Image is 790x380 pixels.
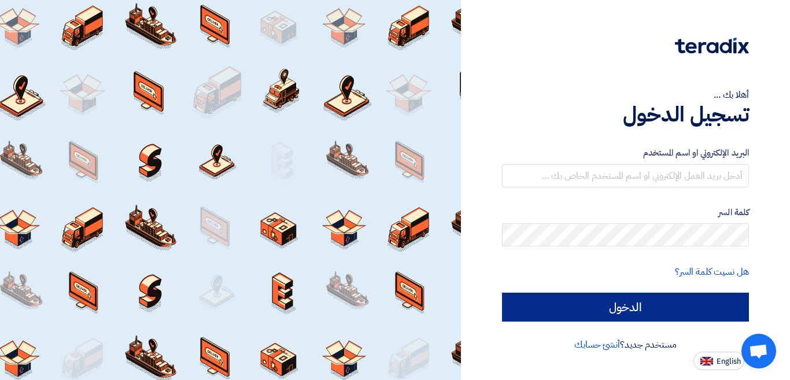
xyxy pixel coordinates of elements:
[574,338,620,352] a: أنشئ حسابك
[741,334,776,368] a: Open chat
[717,357,741,366] span: English
[693,352,744,370] button: English
[675,265,749,279] a: هل نسيت كلمة السر؟
[502,338,749,352] div: مستخدم جديد؟
[502,293,749,322] input: الدخول
[675,38,749,54] img: Teradix logo
[502,102,749,127] h1: تسجيل الدخول
[502,146,749,160] label: البريد الإلكتروني او اسم المستخدم
[502,164,749,187] input: أدخل بريد العمل الإلكتروني او اسم المستخدم الخاص بك ...
[700,357,713,366] img: en-US.png
[502,206,749,219] label: كلمة السر
[502,88,749,102] div: أهلا بك ...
